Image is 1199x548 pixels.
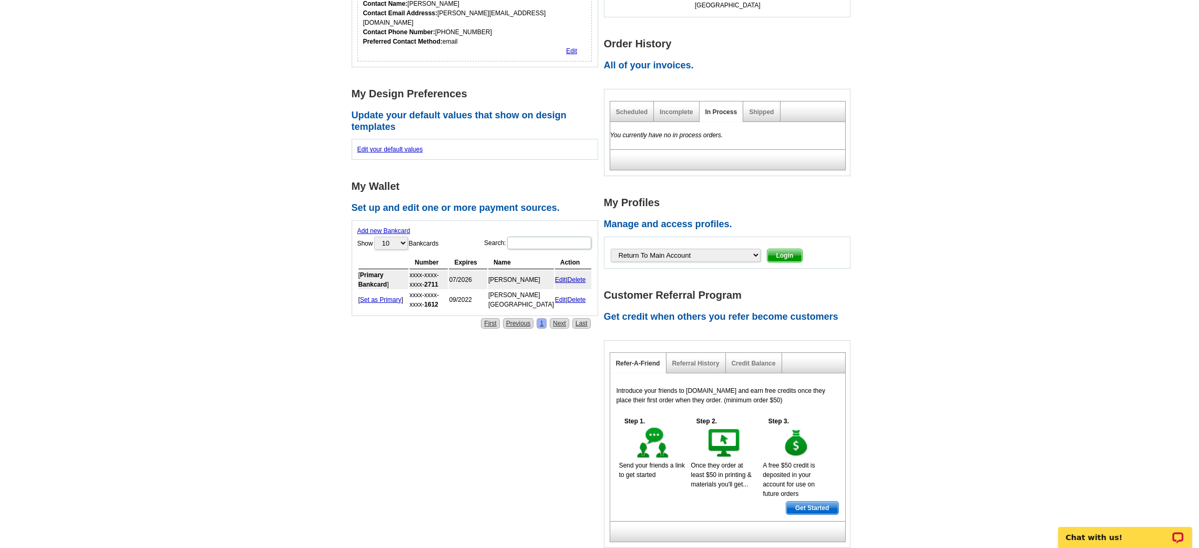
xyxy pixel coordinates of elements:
td: | [555,270,591,289]
a: Incomplete [660,108,693,116]
h1: My Profiles [604,197,856,208]
a: Get Started [786,501,839,515]
a: Refer-A-Friend [616,360,660,367]
label: Search: [484,236,592,250]
img: step-1.gif [635,426,671,461]
a: Delete [568,296,586,303]
span: Once they order at least $50 in printing & materials you'll get... [691,462,751,488]
h2: Get credit when others you refer become customers [604,311,856,323]
td: [ ] [358,290,409,309]
td: xxxx-xxxx-xxxx- [409,290,448,309]
td: | [555,290,591,309]
strong: Contact Email Addresss: [363,9,438,17]
td: xxxx-xxxx-xxxx- [409,270,448,289]
a: Last [572,318,591,329]
th: Number [409,256,448,269]
em: You currently have no in process orders. [610,131,723,139]
span: Get Started [786,502,838,514]
h1: My Design Preferences [352,88,604,99]
a: Referral History [672,360,720,367]
a: Edit [555,276,566,283]
td: [PERSON_NAME][GEOGRAPHIC_DATA] [488,290,554,309]
img: step-3.gif [778,426,815,461]
strong: Preferred Contact Method: [363,38,443,45]
p: Introduce your friends to [DOMAIN_NAME] and earn free credits once they place their first order w... [617,386,839,405]
a: Next [550,318,569,329]
h1: Order History [604,38,856,49]
iframe: LiveChat chat widget [1051,515,1199,548]
strong: Contact Phone Number: [363,28,435,36]
th: Action [555,256,591,269]
h2: Set up and edit one or more payment sources. [352,202,604,214]
th: Expires [449,256,487,269]
h1: My Wallet [352,181,604,192]
img: step-2.gif [706,426,743,461]
a: Set as Primary [360,296,402,303]
h2: Manage and access profiles. [604,219,856,230]
button: Login [767,249,803,262]
a: Scheduled [616,108,648,116]
h2: Update your default values that show on design templates [352,110,604,133]
strong: 1612 [424,301,438,308]
a: Edit [555,296,566,303]
h5: Step 2. [691,417,722,426]
b: Primary Bankcard [358,271,387,288]
a: Shipped [749,108,774,116]
h5: Step 3. [763,417,794,426]
h2: All of your invoices. [604,60,856,72]
span: Send your friends a link to get started [619,462,685,479]
a: Credit Balance [732,360,776,367]
span: Login [767,249,803,262]
th: Name [488,256,554,269]
td: 09/2022 [449,290,487,309]
a: 1 [537,318,547,329]
a: Edit your default values [357,146,423,153]
a: Edit [566,47,577,55]
a: Add new Bankcard [357,227,411,235]
a: First [481,318,499,329]
h1: Customer Referral Program [604,290,856,301]
h5: Step 1. [619,417,651,426]
td: 07/2026 [449,270,487,289]
input: Search: [507,237,591,249]
a: Previous [503,318,534,329]
td: [ ] [358,270,409,289]
a: In Process [705,108,737,116]
a: Delete [568,276,586,283]
label: Show Bankcards [357,236,439,251]
span: A free $50 credit is deposited in your account for use on future orders [763,462,815,498]
td: [PERSON_NAME] [488,270,554,289]
strong: 2711 [424,281,438,288]
select: ShowBankcards [374,237,408,250]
